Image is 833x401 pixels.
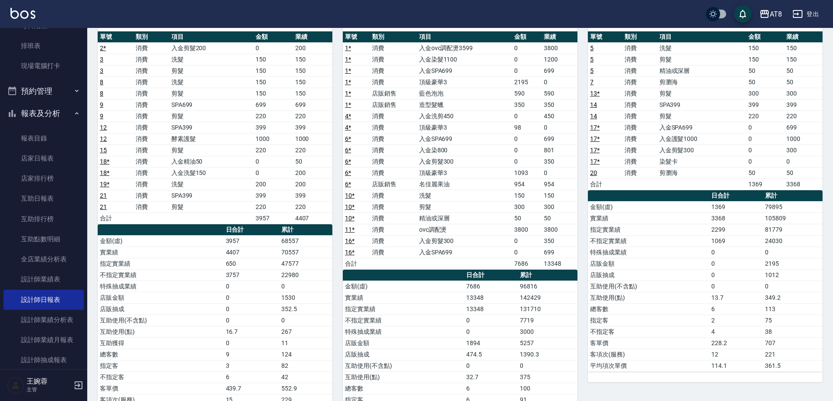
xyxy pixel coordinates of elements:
[370,76,417,88] td: 消費
[3,229,84,249] a: 互助點數明細
[98,269,224,281] td: 不指定實業績
[169,133,254,144] td: 酵素護髮
[784,122,823,133] td: 699
[417,122,512,133] td: 頂級豪華3
[709,235,763,247] td: 1069
[417,144,512,156] td: 入金染800
[709,269,763,281] td: 0
[3,350,84,370] a: 設計師抽成報表
[588,31,622,43] th: 單號
[370,235,417,247] td: 消費
[417,224,512,235] td: ovc調配燙
[133,167,169,178] td: 消費
[622,122,657,133] td: 消費
[657,42,746,54] td: 洗髮
[370,156,417,167] td: 消費
[590,79,594,86] a: 7
[512,178,542,190] td: 954
[417,212,512,224] td: 精油或深層
[709,224,763,235] td: 2299
[542,167,577,178] td: 0
[763,247,823,258] td: 0
[133,42,169,54] td: 消費
[3,269,84,289] a: 設計師業績表
[253,65,293,76] td: 150
[27,386,71,394] p: 主管
[224,235,279,247] td: 3957
[417,156,512,167] td: 入金剪髮300
[542,42,577,54] td: 3800
[370,42,417,54] td: 消費
[542,156,577,167] td: 350
[417,54,512,65] td: 入金染髮1100
[100,203,107,210] a: 21
[253,122,293,133] td: 399
[133,65,169,76] td: 消費
[169,178,254,190] td: 洗髮
[253,88,293,99] td: 150
[169,99,254,110] td: SPA699
[3,209,84,229] a: 互助排行榜
[133,88,169,99] td: 消費
[622,133,657,144] td: 消費
[784,167,823,178] td: 50
[98,258,224,269] td: 指定實業績
[224,224,279,236] th: 日合計
[417,65,512,76] td: 入金SPA699
[293,190,332,201] td: 399
[512,88,542,99] td: 590
[279,235,332,247] td: 68557
[98,235,224,247] td: 金額(虛)
[417,167,512,178] td: 頂級豪華3
[253,110,293,122] td: 220
[3,36,84,56] a: 排班表
[417,99,512,110] td: 造型髮蠟
[464,270,518,281] th: 日合計
[169,76,254,88] td: 洗髮
[542,190,577,201] td: 150
[709,247,763,258] td: 0
[133,144,169,156] td: 消費
[542,201,577,212] td: 300
[763,190,823,202] th: 累計
[169,110,254,122] td: 剪髮
[133,31,169,43] th: 類別
[370,144,417,156] td: 消費
[622,54,657,65] td: 消費
[784,144,823,156] td: 300
[542,76,577,88] td: 0
[370,178,417,190] td: 店販銷售
[763,212,823,224] td: 105809
[542,258,577,269] td: 13348
[746,76,785,88] td: 50
[133,122,169,133] td: 消費
[746,88,785,99] td: 300
[789,6,823,22] button: 登出
[370,99,417,110] td: 店販銷售
[657,156,746,167] td: 染髮卡
[417,190,512,201] td: 洗髮
[464,281,518,292] td: 7686
[512,201,542,212] td: 300
[622,167,657,178] td: 消費
[98,247,224,258] td: 實業績
[293,167,332,178] td: 200
[542,122,577,133] td: 0
[590,67,594,74] a: 5
[370,88,417,99] td: 店販銷售
[588,190,823,372] table: a dense table
[542,54,577,65] td: 1200
[512,156,542,167] td: 0
[622,144,657,156] td: 消費
[279,258,332,269] td: 47577
[746,133,785,144] td: 0
[512,224,542,235] td: 3800
[133,178,169,190] td: 消費
[133,156,169,167] td: 消費
[746,110,785,122] td: 220
[279,269,332,281] td: 22980
[588,247,709,258] td: 特殊抽成業績
[784,31,823,43] th: 業績
[734,5,751,23] button: save
[770,9,782,20] div: AT8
